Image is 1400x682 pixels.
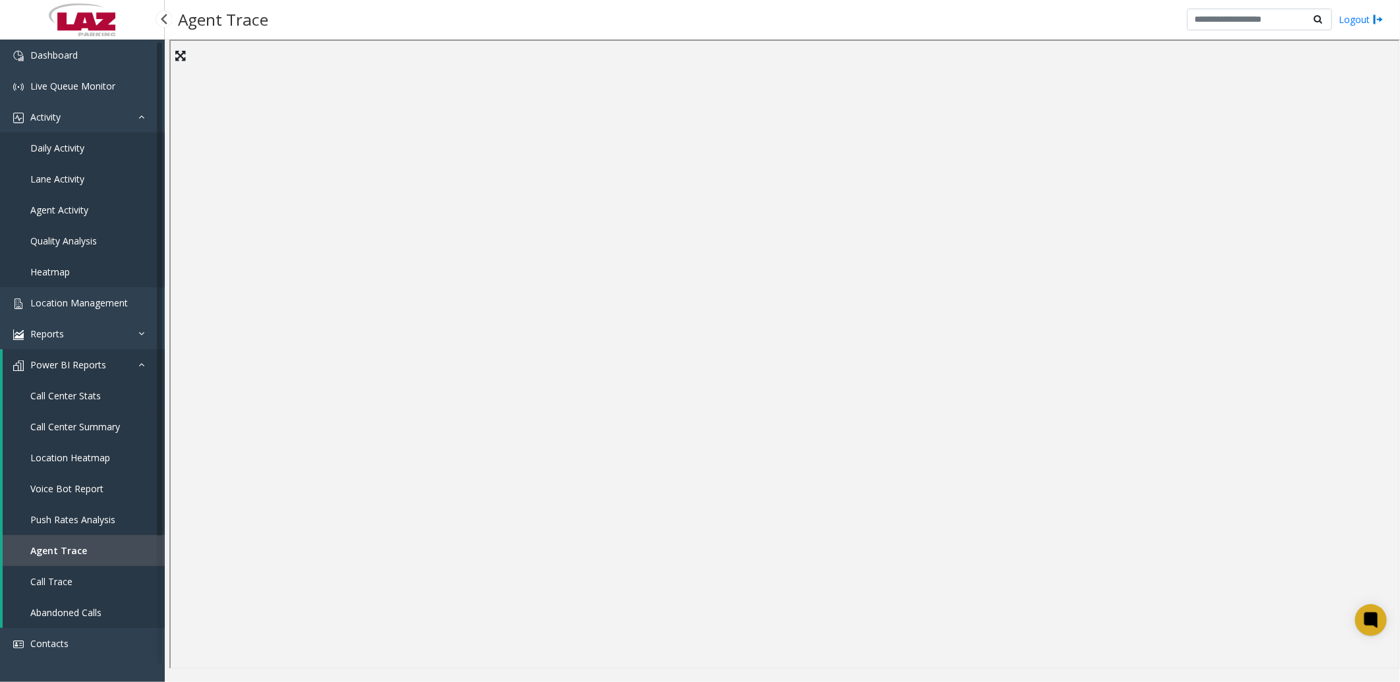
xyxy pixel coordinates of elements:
span: Power BI Reports [30,358,106,371]
span: Call Center Summary [30,420,120,433]
img: 'icon' [13,360,24,371]
span: Location Management [30,297,128,309]
span: Call Center Stats [30,389,101,402]
img: 'icon' [13,639,24,650]
span: Live Queue Monitor [30,80,115,92]
span: Contacts [30,637,69,650]
a: Location Heatmap [3,442,165,473]
span: Agent Activity [30,204,88,216]
a: Voice Bot Report [3,473,165,504]
h3: Agent Trace [171,3,275,36]
span: Dashboard [30,49,78,61]
span: Voice Bot Report [30,482,103,495]
a: Call Center Summary [3,411,165,442]
img: 'icon' [13,113,24,123]
img: 'icon' [13,298,24,309]
img: 'icon' [13,82,24,92]
span: Heatmap [30,266,70,278]
a: Power BI Reports [3,349,165,380]
span: Location Heatmap [30,451,110,464]
span: Abandoned Calls [30,606,102,619]
a: Agent Trace [3,535,165,566]
a: Call Center Stats [3,380,165,411]
a: Abandoned Calls [3,597,165,628]
span: Quality Analysis [30,235,97,247]
img: logout [1373,13,1384,26]
a: Logout [1339,13,1384,26]
span: Push Rates Analysis [30,513,115,526]
span: Activity [30,111,61,123]
img: 'icon' [13,329,24,340]
span: Call Trace [30,575,73,588]
a: Call Trace [3,566,165,597]
span: Lane Activity [30,173,84,185]
span: Reports [30,327,64,340]
span: Agent Trace [30,544,87,557]
span: Daily Activity [30,142,84,154]
a: Push Rates Analysis [3,504,165,535]
img: 'icon' [13,51,24,61]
